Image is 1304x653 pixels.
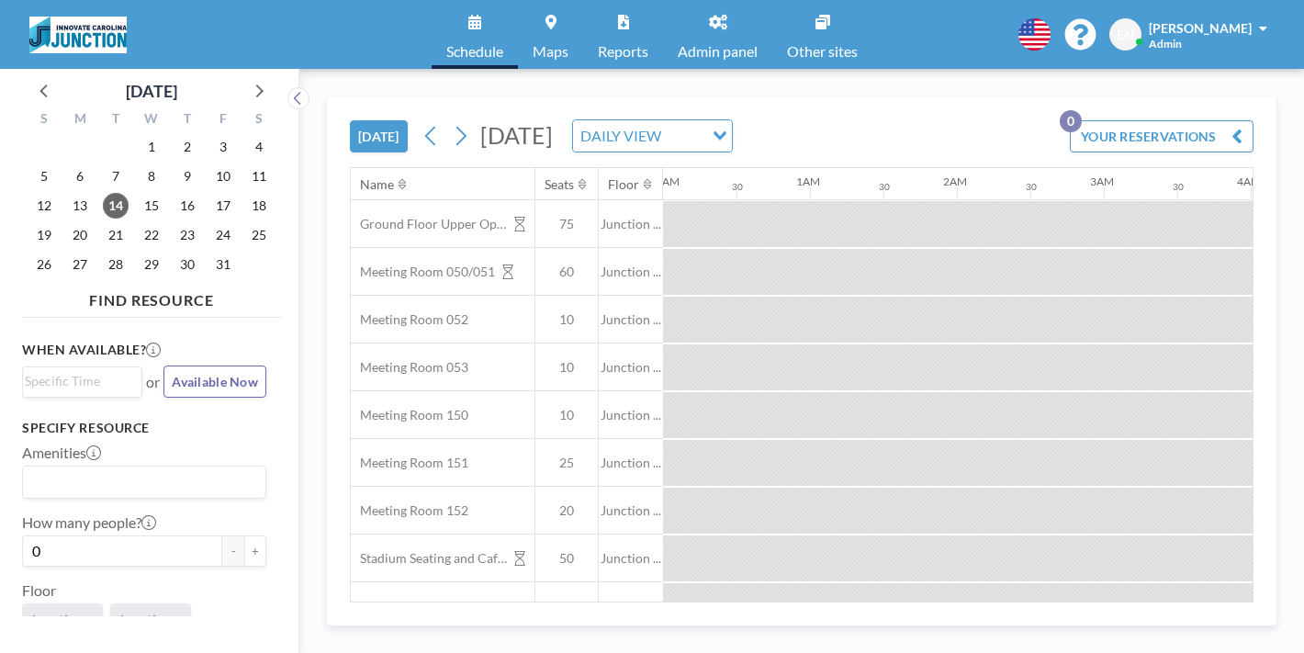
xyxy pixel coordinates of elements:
div: 30 [1173,181,1184,193]
div: 30 [879,181,890,193]
span: Sunday, October 12, 2025 [31,193,57,219]
span: Schedule [446,44,503,59]
span: Meeting Room 053 [351,359,468,376]
span: Wednesday, October 1, 2025 [139,134,164,160]
span: Tuesday, October 21, 2025 [103,222,129,248]
span: Junction ... [599,359,663,376]
div: 30 [732,181,743,193]
span: Thursday, October 16, 2025 [174,193,200,219]
span: Maps [533,44,568,59]
span: Junction ... [599,407,663,423]
div: S [27,108,62,132]
span: Temporary Meeting Room 118 [351,598,534,614]
span: Friday, October 3, 2025 [210,134,236,160]
span: or [146,373,160,391]
span: Saturday, October 11, 2025 [246,163,272,189]
input: Search for option [667,124,702,148]
span: Admin panel [678,44,758,59]
div: 1AM [796,175,820,188]
span: Tuesday, October 28, 2025 [103,252,129,277]
span: Meeting Room 152 [351,502,468,519]
span: Wednesday, October 29, 2025 [139,252,164,277]
div: Search for option [23,467,265,498]
span: Meeting Room 052 [351,311,468,328]
span: 60 [535,264,598,280]
span: Thursday, October 2, 2025 [174,134,200,160]
button: Available Now [163,366,266,398]
span: Junction ... [599,311,663,328]
span: Junction ... [29,611,96,628]
span: Wednesday, October 22, 2025 [139,222,164,248]
span: Meeting Room 050/051 [351,264,495,280]
span: 20 [535,502,598,519]
span: Junction ... [118,611,184,628]
span: Friday, October 10, 2025 [210,163,236,189]
span: Tuesday, October 7, 2025 [103,163,129,189]
span: [DATE] [480,121,553,149]
div: W [134,108,170,132]
span: 10 [535,311,598,328]
span: Sunday, October 5, 2025 [31,163,57,189]
span: 75 [535,216,598,232]
span: Meeting Room 151 [351,455,468,471]
h4: FIND RESOURCE [22,284,281,310]
span: Friday, October 31, 2025 [210,252,236,277]
div: F [205,108,241,132]
span: Monday, October 27, 2025 [67,252,93,277]
div: Search for option [573,120,732,152]
div: Name [360,176,394,193]
span: Admin [1149,37,1182,51]
span: Tuesday, October 14, 2025 [103,193,129,219]
button: [DATE] [350,120,408,152]
span: 50 [535,550,598,567]
p: 0 [1060,110,1082,132]
span: Ground Floor Upper Open Area [351,216,507,232]
label: Floor [22,581,56,600]
button: - [222,535,244,567]
div: Floor [608,176,639,193]
span: Wednesday, October 15, 2025 [139,193,164,219]
span: Monday, October 13, 2025 [67,193,93,219]
div: 12AM [649,175,680,188]
span: Thursday, October 9, 2025 [174,163,200,189]
div: 2AM [943,175,967,188]
div: S [241,108,276,132]
span: Monday, October 20, 2025 [67,222,93,248]
div: 30 [1026,181,1037,193]
img: organization-logo [29,17,127,53]
span: Other sites [787,44,858,59]
span: Junction ... [599,264,663,280]
span: 25 [535,455,598,471]
span: Junction ... [599,216,663,232]
span: Saturday, October 4, 2025 [246,134,272,160]
span: Junction ... [599,455,663,471]
span: Saturday, October 25, 2025 [246,222,272,248]
h3: Specify resource [22,420,266,436]
span: 1 [535,598,598,614]
span: 10 [535,359,598,376]
span: [PERSON_NAME] [1149,20,1252,36]
span: Thursday, October 30, 2025 [174,252,200,277]
label: Amenities [22,444,101,462]
div: Seats [545,176,574,193]
div: 4AM [1237,175,1261,188]
span: Junction ... [599,598,663,614]
span: Junction ... [599,550,663,567]
span: Thursday, October 23, 2025 [174,222,200,248]
span: EN [1117,27,1134,43]
span: Junction ... [599,502,663,519]
span: Saturday, October 18, 2025 [246,193,272,219]
input: Search for option [25,470,255,494]
span: DAILY VIEW [577,124,665,148]
span: Sunday, October 26, 2025 [31,252,57,277]
label: How many people? [22,513,156,532]
div: T [98,108,134,132]
span: Wednesday, October 8, 2025 [139,163,164,189]
input: Search for option [25,371,131,391]
div: [DATE] [126,78,177,104]
span: Monday, October 6, 2025 [67,163,93,189]
span: 10 [535,407,598,423]
span: Available Now [172,374,258,389]
button: YOUR RESERVATIONS0 [1070,120,1253,152]
span: Friday, October 24, 2025 [210,222,236,248]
